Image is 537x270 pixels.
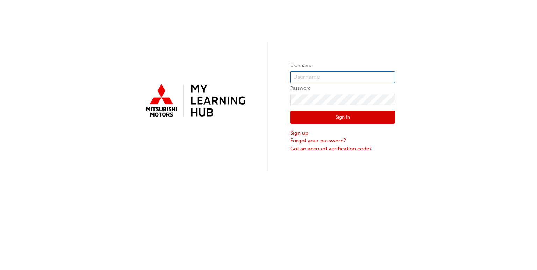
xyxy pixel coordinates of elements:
[290,129,395,137] a: Sign up
[290,111,395,124] button: Sign In
[142,81,247,121] img: mmal
[290,61,395,70] label: Username
[290,137,395,145] a: Forgot your password?
[290,145,395,153] a: Got an account verification code?
[290,84,395,92] label: Password
[290,71,395,83] input: Username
